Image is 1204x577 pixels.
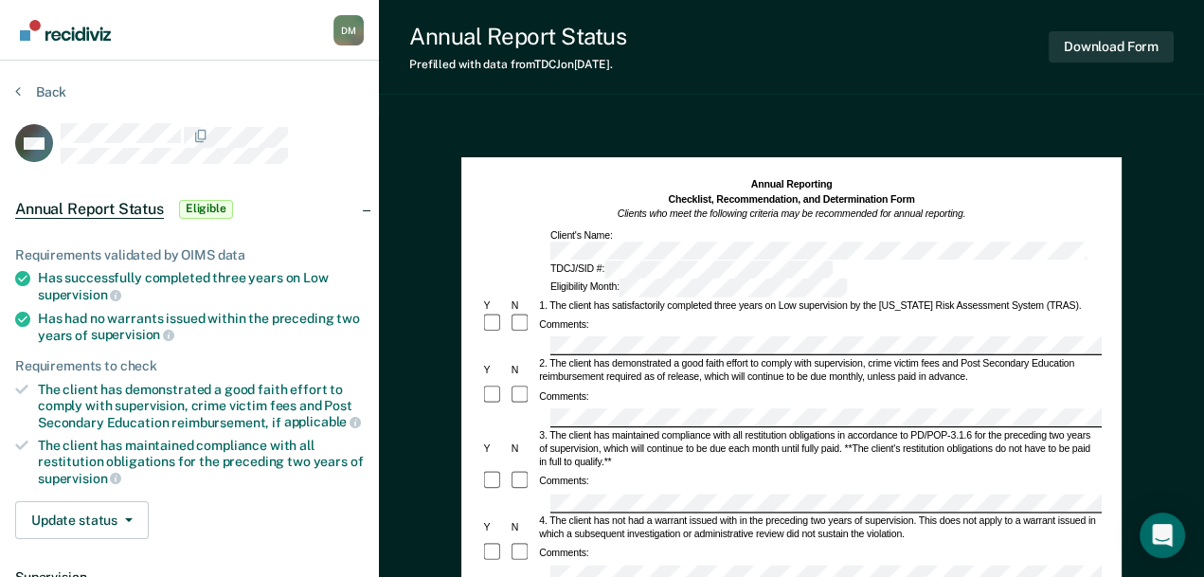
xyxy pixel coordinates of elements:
[537,475,591,488] div: Comments:
[15,83,66,100] button: Back
[15,501,149,539] button: Update status
[1140,513,1185,558] div: Open Intercom Messenger
[38,287,121,302] span: supervision
[537,514,1102,541] div: 4. The client has not had a warrant issued with in the preceding two years of supervision. This d...
[669,193,915,205] strong: Checklist, Recommendation, and Determination Form
[548,261,836,279] div: TDCJ/SID #:
[38,270,364,302] div: Has successfully completed three years on Low
[91,327,174,342] span: supervision
[510,364,537,377] div: N
[510,521,537,534] div: N
[537,357,1102,384] div: 2. The client has demonstrated a good faith effort to comply with supervision, crime victim fees ...
[537,547,591,560] div: Comments:
[15,247,364,263] div: Requirements validated by OIMS data
[333,15,364,45] div: D M
[284,414,361,429] span: applicable
[333,15,364,45] button: Profile dropdown button
[38,438,364,486] div: The client has maintained compliance with all restitution obligations for the preceding two years of
[481,298,509,312] div: Y
[481,364,509,377] div: Y
[20,20,111,41] img: Recidiviz
[548,279,851,297] div: Eligibility Month:
[481,442,509,456] div: Y
[537,298,1102,312] div: 1. The client has satisfactorily completed three years on Low supervision by the [US_STATE] Risk ...
[510,442,537,456] div: N
[38,382,364,430] div: The client has demonstrated a good faith effort to comply with supervision, crime victim fees and...
[409,58,626,71] div: Prefilled with data from TDCJ on [DATE] .
[38,311,364,343] div: Has had no warrants issued within the preceding two years of
[481,521,509,534] div: Y
[15,200,164,219] span: Annual Report Status
[409,23,626,50] div: Annual Report Status
[548,228,1102,260] div: Client's Name:
[15,358,364,374] div: Requirements to check
[1049,31,1174,63] button: Download Form
[537,389,591,403] div: Comments:
[537,429,1102,469] div: 3. The client has maintained compliance with all restitution obligations in accordance to PD/POP-...
[38,471,121,486] span: supervision
[179,200,233,219] span: Eligible
[618,208,966,220] em: Clients who meet the following criteria may be recommended for annual reporting.
[510,298,537,312] div: N
[537,317,591,331] div: Comments:
[751,178,833,189] strong: Annual Reporting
